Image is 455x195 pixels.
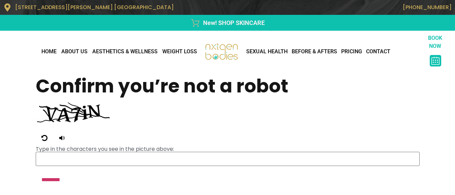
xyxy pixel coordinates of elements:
[244,45,422,58] nav: Menu
[244,45,290,58] a: Sexual Health
[39,45,59,58] a: Home
[160,45,199,58] a: WEIGHT LOSS
[339,45,364,58] a: Pricing
[53,132,71,146] button: Play CAPTCHA
[290,45,339,58] a: Before & Afters
[3,18,452,27] a: New! SHOP SKINCARE
[36,132,53,146] button: Reload CAPTCHA
[59,45,90,58] a: About Us
[90,45,160,58] a: AESTHETICS & WELLNESS
[15,3,174,11] span: [STREET_ADDRESS][PERSON_NAME] [GEOGRAPHIC_DATA]
[422,34,449,50] p: BOOK NOW
[364,45,392,58] a: CONTACT
[3,45,199,58] nav: Menu
[201,18,265,27] span: New! SHOP SKINCARE
[36,146,420,152] label: Type in the characters you see in the picture above:
[231,4,452,10] p: [PHONE_NUMBER]
[36,75,420,97] h1: Confirm you’re not a robot
[36,103,110,123] img: CAPTCHA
